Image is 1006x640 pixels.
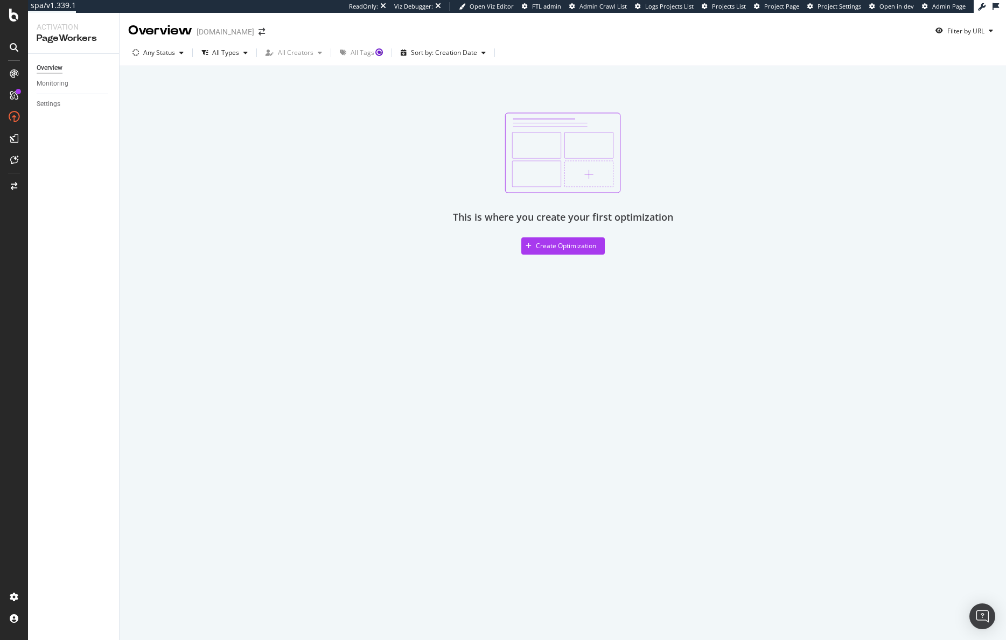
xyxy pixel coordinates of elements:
span: Logs Projects List [645,2,694,10]
a: Logs Projects List [635,2,694,11]
a: Overview [37,62,111,74]
span: Project Settings [818,2,861,10]
div: Any Status [143,50,175,56]
div: Open Intercom Messenger [969,603,995,629]
div: Tooltip anchor [374,47,384,57]
button: All Types [197,44,252,61]
span: Open in dev [879,2,914,10]
span: Open Viz Editor [470,2,514,10]
span: Admin Page [932,2,966,10]
div: arrow-right-arrow-left [259,28,265,36]
button: Sort by: Creation Date [396,44,490,61]
div: Viz Debugger: [394,2,433,11]
a: Project Settings [807,2,861,11]
span: Project Page [764,2,799,10]
div: PageWorkers [37,32,110,45]
button: All Tags [336,44,387,61]
div: Overview [128,22,192,40]
a: Settings [37,99,111,110]
a: Admin Page [922,2,966,11]
a: Open Viz Editor [459,2,514,11]
div: Sort by: Creation Date [411,50,477,56]
span: FTL admin [532,2,561,10]
div: Create Optimization [536,241,596,250]
a: Admin Crawl List [569,2,627,11]
a: FTL admin [522,2,561,11]
button: Create Optimization [521,237,605,255]
div: All Types [212,50,239,56]
button: All Creators [261,44,326,61]
a: Monitoring [37,78,111,89]
div: All Creators [278,50,313,56]
button: Filter by URL [931,22,997,39]
div: This is where you create your first optimization [453,210,673,224]
div: Activation [37,22,110,32]
div: [DOMAIN_NAME] [197,26,254,37]
div: ReadOnly: [349,2,378,11]
span: Admin Crawl List [579,2,627,10]
button: Any Status [128,44,188,61]
div: All Tags [351,50,374,56]
span: Projects List [712,2,746,10]
div: Settings [37,99,60,110]
div: Filter by URL [947,26,984,36]
div: Monitoring [37,78,68,89]
div: Overview [37,62,62,74]
a: Project Page [754,2,799,11]
a: Open in dev [869,2,914,11]
img: svg%3e [505,112,621,193]
a: Projects List [702,2,746,11]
